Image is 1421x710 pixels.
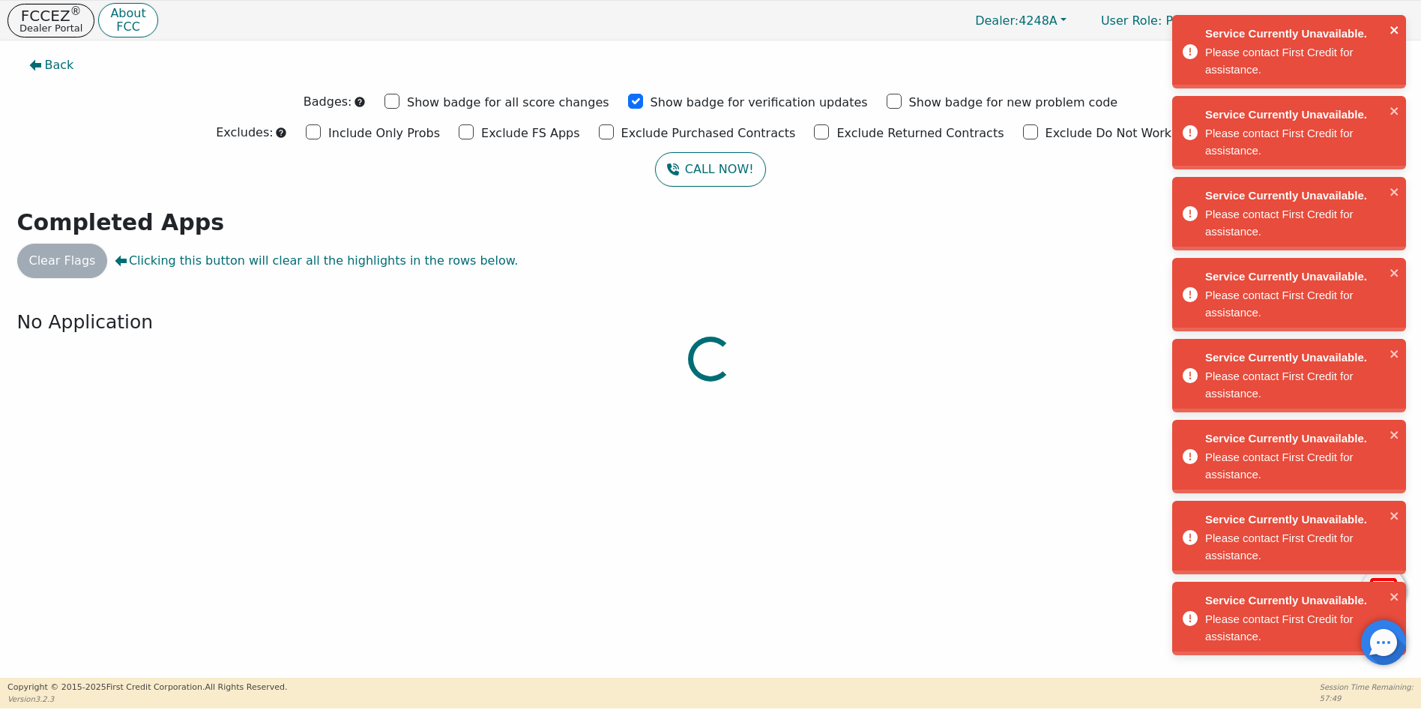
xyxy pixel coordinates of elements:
span: All Rights Reserved. [205,682,287,692]
span: Please contact First Credit for assistance. [1205,127,1354,157]
span: User Role : [1101,13,1162,28]
button: close [1390,21,1400,38]
p: FCCEZ [19,8,82,23]
p: Dealer Portal [19,23,82,33]
span: Service Currently Unavailable. [1205,268,1385,286]
span: Service Currently Unavailable. [1205,25,1385,43]
p: FCC [110,21,145,33]
span: Please contact First Credit for assistance. [1205,289,1354,319]
span: Service Currently Unavailable. [1205,511,1385,529]
p: 57:49 [1320,693,1414,704]
a: User Role: Primary [1086,6,1227,35]
span: Please contact First Credit for assistance. [1205,370,1354,400]
span: Service Currently Unavailable. [1205,349,1385,367]
button: close [1390,264,1400,281]
sup: ® [70,4,82,18]
button: close [1390,102,1400,119]
button: close [1390,183,1400,200]
span: Service Currently Unavailable. [1205,106,1385,124]
button: Dealer:4248A [959,9,1082,32]
span: Please contact First Credit for assistance. [1205,532,1354,562]
p: About [110,7,145,19]
span: Dealer: [975,13,1019,28]
button: AboutFCC [98,3,157,38]
button: FCCEZ®Dealer Portal [7,4,94,37]
span: Service Currently Unavailable. [1205,187,1385,205]
span: Please contact First Credit for assistance. [1205,613,1354,643]
button: close [1390,507,1400,524]
button: close [1390,345,1400,362]
button: close [1390,426,1400,443]
button: close [1390,588,1400,605]
p: Primary [1086,6,1227,35]
p: Version 3.2.3 [7,694,287,705]
button: 4248A:[PERSON_NAME] [1231,9,1414,32]
p: Copyright © 2015- 2025 First Credit Corporation. [7,682,287,694]
p: Session Time Remaining: [1320,682,1414,693]
span: Service Currently Unavailable. [1205,592,1385,610]
span: Please contact First Credit for assistance. [1205,451,1354,481]
span: 4248A [975,13,1058,28]
span: Service Currently Unavailable. [1205,430,1385,448]
span: Please contact First Credit for assistance. [1205,208,1354,238]
span: Please contact First Credit for assistance. [1205,46,1354,76]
